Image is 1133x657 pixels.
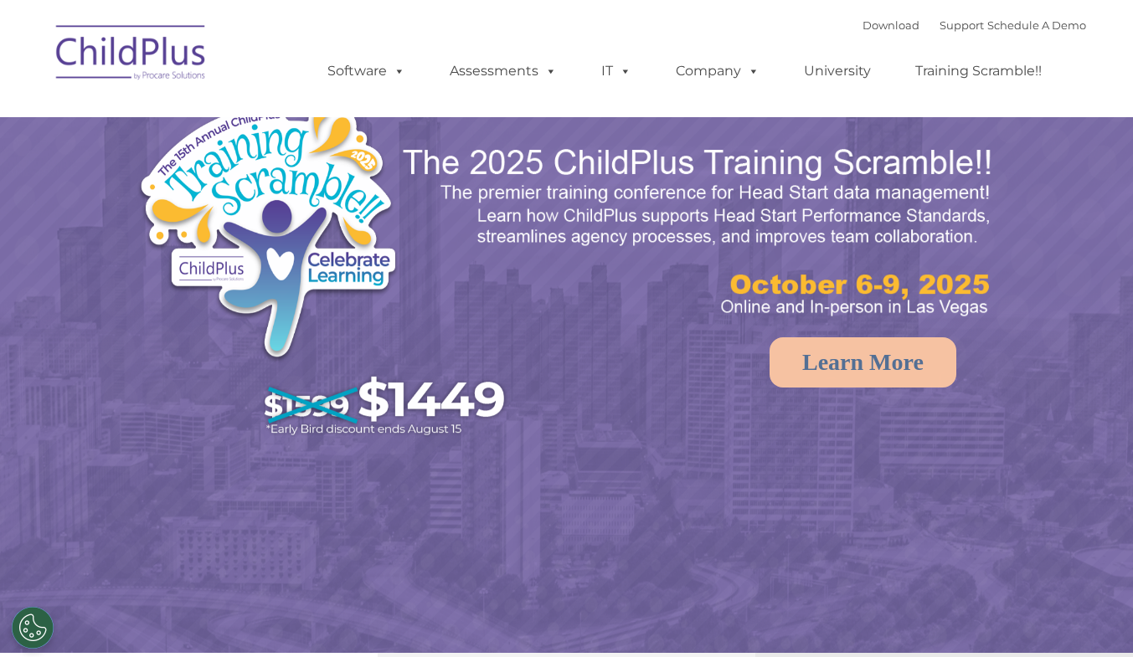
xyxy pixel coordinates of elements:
a: Software [311,54,422,88]
a: Assessments [433,54,574,88]
font: | [863,18,1086,32]
a: Learn More [770,337,956,388]
button: Cookies Settings [12,607,54,649]
a: Support [940,18,984,32]
a: Schedule A Demo [987,18,1086,32]
a: Training Scramble!! [899,54,1058,88]
a: Download [863,18,919,32]
a: Company [659,54,776,88]
img: ChildPlus by Procare Solutions [48,13,215,97]
a: University [787,54,888,88]
a: IT [585,54,648,88]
